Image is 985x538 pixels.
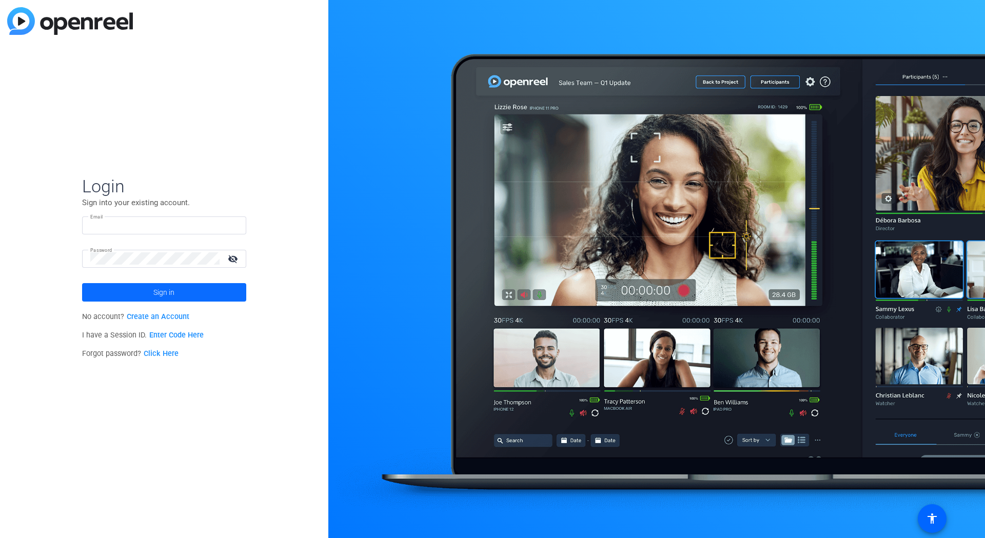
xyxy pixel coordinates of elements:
span: Sign in [153,280,174,305]
mat-icon: accessibility [926,512,938,525]
span: I have a Session ID. [82,331,204,340]
span: No account? [82,312,189,321]
p: Sign into your existing account. [82,197,246,208]
mat-label: Password [90,247,112,253]
a: Create an Account [127,312,189,321]
a: Click Here [144,349,179,358]
mat-icon: visibility_off [222,251,246,266]
img: blue-gradient.svg [7,7,133,35]
a: Enter Code Here [149,331,204,340]
span: Forgot password? [82,349,179,358]
input: Enter Email Address [90,219,238,231]
button: Sign in [82,283,246,302]
span: Login [82,175,246,197]
mat-label: Email [90,214,103,220]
